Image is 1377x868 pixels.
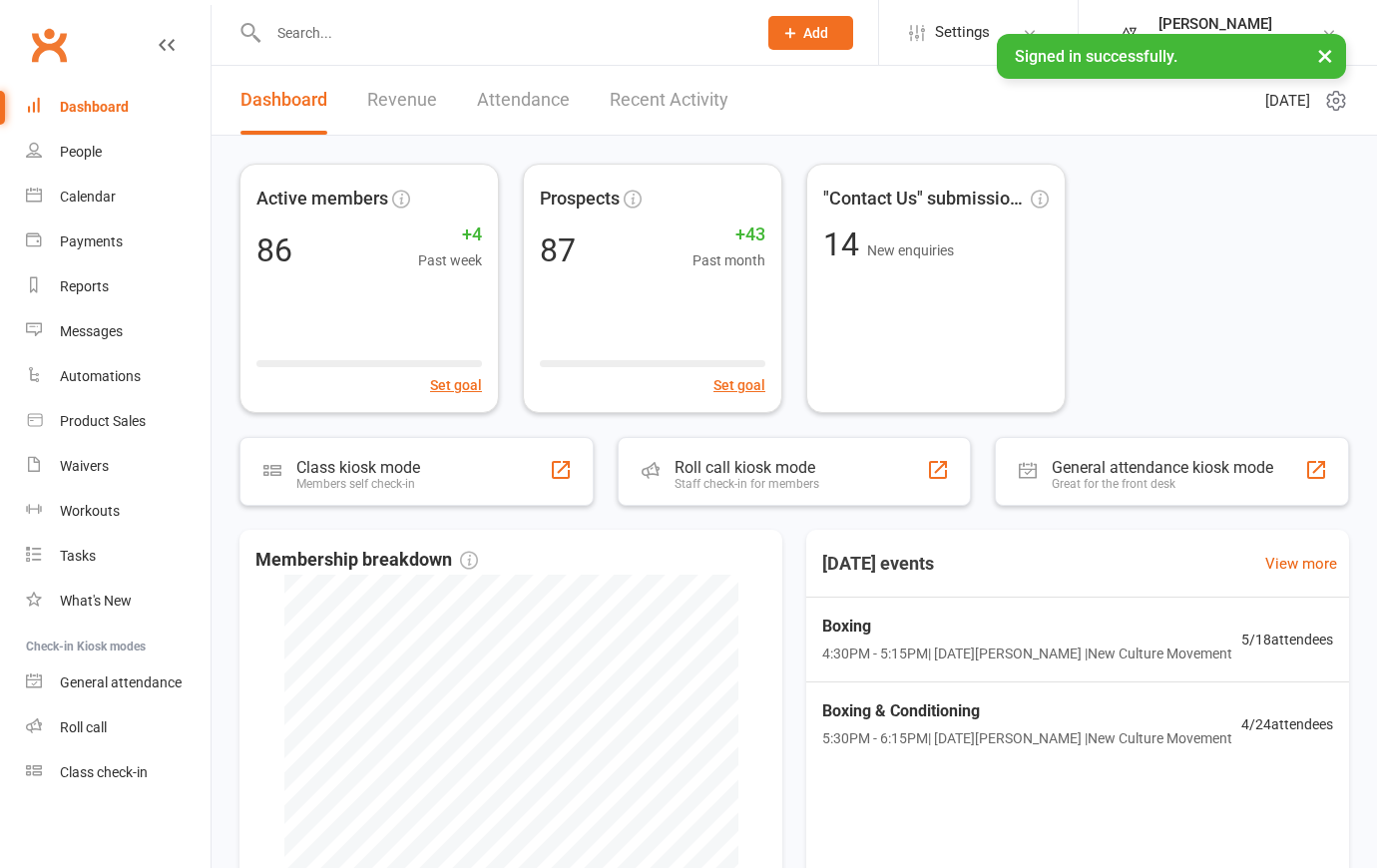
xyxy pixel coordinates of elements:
[296,458,420,477] div: Class kiosk mode
[240,66,327,135] a: Dashboard
[1158,15,1303,33] div: [PERSON_NAME]
[26,399,211,444] a: Product Sales
[60,413,146,429] div: Product Sales
[806,546,950,582] h3: [DATE] events
[26,660,211,705] a: General attendance kiosk mode
[1158,33,1303,51] div: New Culture Movement
[256,185,388,214] span: Active members
[60,548,96,564] div: Tasks
[26,85,211,130] a: Dashboard
[540,234,576,266] div: 87
[26,750,211,795] a: Class kiosk mode
[1015,47,1177,66] span: Signed in successfully.
[822,698,1232,724] span: Boxing & Conditioning
[1265,552,1337,576] a: View more
[26,705,211,750] a: Roll call
[675,477,819,491] div: Staff check-in for members
[418,249,482,271] span: Past week
[713,374,765,396] button: Set goal
[1052,458,1273,477] div: General attendance kiosk mode
[430,374,482,396] button: Set goal
[60,144,102,160] div: People
[60,233,123,249] div: Payments
[1109,13,1148,53] img: thumb_image1748164043.png
[26,219,211,264] a: Payments
[822,614,1232,640] span: Boxing
[26,309,211,354] a: Messages
[60,368,141,384] div: Automations
[1052,477,1273,491] div: Great for the front desk
[26,175,211,219] a: Calendar
[255,546,478,575] span: Membership breakdown
[418,220,482,249] span: +4
[1307,34,1343,77] button: ×
[935,10,990,55] span: Settings
[26,264,211,309] a: Reports
[26,354,211,399] a: Automations
[867,242,954,258] span: New enquiries
[1265,89,1310,113] span: [DATE]
[60,99,129,115] div: Dashboard
[60,503,120,519] div: Workouts
[822,727,1232,749] span: 5:30PM - 6:15PM | [DATE][PERSON_NAME] | New Culture Movement
[823,185,1027,214] span: "Contact Us" submissions
[822,643,1232,664] span: 4:30PM - 5:15PM | [DATE][PERSON_NAME] | New Culture Movement
[60,593,132,609] div: What's New
[367,66,437,135] a: Revenue
[24,20,74,70] a: Clubworx
[60,189,116,205] div: Calendar
[26,579,211,624] a: What's New
[692,249,765,271] span: Past month
[1241,713,1333,735] span: 4 / 24 attendees
[60,323,123,339] div: Messages
[60,674,182,690] div: General attendance
[610,66,728,135] a: Recent Activity
[26,534,211,579] a: Tasks
[296,477,420,491] div: Members self check-in
[256,234,292,266] div: 86
[540,185,620,214] span: Prospects
[60,719,107,735] div: Roll call
[26,444,211,489] a: Waivers
[60,278,109,294] div: Reports
[675,458,819,477] div: Roll call kiosk mode
[477,66,570,135] a: Attendance
[692,220,765,249] span: +43
[262,19,742,47] input: Search...
[26,489,211,534] a: Workouts
[26,130,211,175] a: People
[823,225,867,263] span: 14
[1241,629,1333,651] span: 5 / 18 attendees
[60,458,109,474] div: Waivers
[768,16,853,50] button: Add
[803,25,828,41] span: Add
[60,764,148,780] div: Class check-in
